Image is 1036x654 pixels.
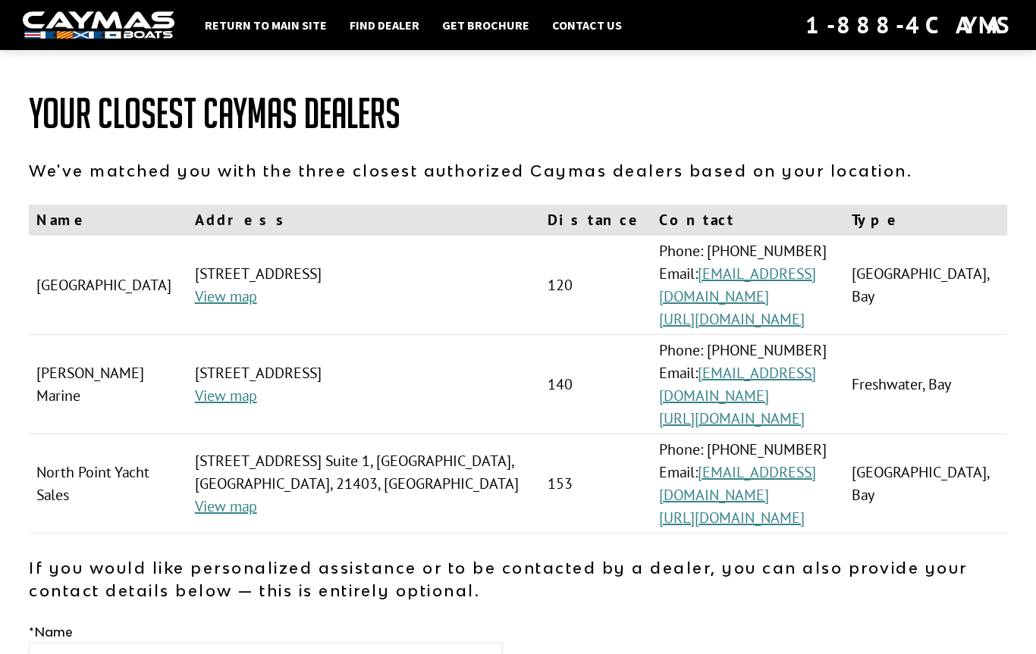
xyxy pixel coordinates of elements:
td: Phone: [PHONE_NUMBER] Email: [651,434,844,534]
p: If you would like personalized assistance or to be contacted by a dealer, you can also provide yo... [29,556,1007,602]
th: Contact [651,205,844,236]
td: [GEOGRAPHIC_DATA], Bay [844,236,1007,335]
td: North Point Yacht Sales [29,434,187,534]
th: Address [187,205,540,236]
td: [STREET_ADDRESS] [187,236,540,335]
td: 120 [540,236,651,335]
td: [GEOGRAPHIC_DATA] [29,236,187,335]
img: white-logo-c9c8dbefe5ff5ceceb0f0178aa75bf4bb51f6bca0971e226c86eb53dfe498488.png [23,11,174,39]
a: View map [195,386,257,405]
a: Contact Us [545,15,629,35]
td: Phone: [PHONE_NUMBER] Email: [651,236,844,335]
a: Get Brochure [435,15,537,35]
a: [EMAIL_ADDRESS][DOMAIN_NAME] [659,363,816,405]
h1: Your Closest Caymas Dealers [29,91,1007,136]
td: Phone: [PHONE_NUMBER] Email: [651,335,844,434]
a: View map [195,496,257,516]
td: [STREET_ADDRESS] Suite 1, [GEOGRAPHIC_DATA], [GEOGRAPHIC_DATA], 21403, [GEOGRAPHIC_DATA] [187,434,540,534]
th: Name [29,205,187,236]
th: Type [844,205,1007,236]
a: [EMAIL_ADDRESS][DOMAIN_NAME] [659,264,816,306]
td: [PERSON_NAME] Marine [29,335,187,434]
a: Return to main site [197,15,334,35]
a: [URL][DOMAIN_NAME] [659,408,805,428]
a: View map [195,286,257,306]
td: [GEOGRAPHIC_DATA], Bay [844,434,1007,534]
label: Name [29,623,73,641]
a: [EMAIL_ADDRESS][DOMAIN_NAME] [659,462,816,505]
td: [STREET_ADDRESS] [187,335,540,434]
td: 140 [540,335,651,434]
td: Freshwater, Bay [844,335,1007,434]
td: 153 [540,434,651,534]
th: Distance [540,205,651,236]
div: 1-888-4CAYMAS [805,8,1013,42]
a: Find Dealer [342,15,427,35]
p: We've matched you with the three closest authorized Caymas dealers based on your location. [29,159,1007,182]
a: [URL][DOMAIN_NAME] [659,309,805,329]
a: [URL][DOMAIN_NAME] [659,508,805,527]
